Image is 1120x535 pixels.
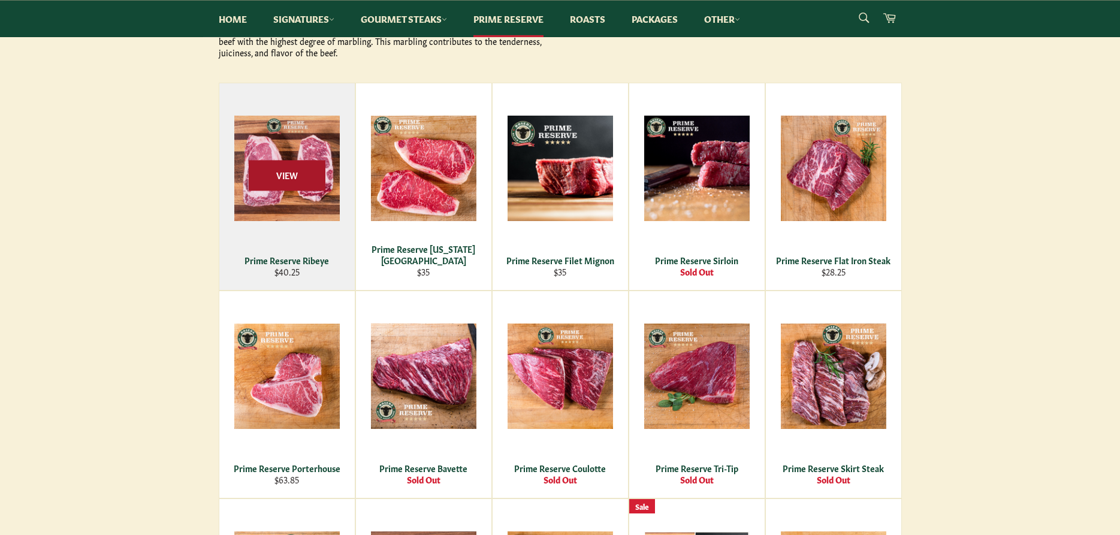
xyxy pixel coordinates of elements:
a: Prime Reserve Ribeye Prime Reserve Ribeye $40.25 View [219,83,355,291]
a: Gourmet Steaks [349,1,459,37]
a: Signatures [261,1,346,37]
div: $35 [363,266,484,277]
a: Other [692,1,752,37]
div: Prime Reserve Tri-Tip [636,463,757,474]
a: Prime Reserve Skirt Steak Prime Reserve Skirt Steak Sold Out [765,291,902,498]
div: Prime Reserve Skirt Steak [773,463,893,474]
img: Prime Reserve Coulotte [508,324,613,429]
a: Prime Reserve Sirloin Prime Reserve Sirloin Sold Out [629,83,765,291]
img: Prime Reserve Skirt Steak [781,324,886,429]
div: Prime Reserve Coulotte [500,463,620,474]
a: Prime Reserve Porterhouse Prime Reserve Porterhouse $63.85 [219,291,355,498]
a: Prime Reserve Flat Iron Steak Prime Reserve Flat Iron Steak $28.25 [765,83,902,291]
div: Prime Reserve Bavette [363,463,484,474]
div: $63.85 [227,474,347,485]
div: Prime Reserve Sirloin [636,255,757,266]
div: Sold Out [773,474,893,485]
a: Prime Reserve [461,1,556,37]
img: Prime Reserve Porterhouse [234,324,340,429]
img: Prime Reserve Sirloin [644,116,750,221]
span: View [249,161,325,191]
div: Prime Reserve Filet Mignon [500,255,620,266]
div: Sold Out [636,266,757,277]
img: Prime Reserve Tri-Tip [644,324,750,429]
a: Prime Reserve Bavette Prime Reserve Bavette Sold Out [355,291,492,498]
a: Packages [620,1,690,37]
img: Prime Reserve New York Strip [371,116,476,221]
a: Home [207,1,259,37]
div: Prime Reserve Ribeye [227,255,347,266]
img: Prime Reserve Flat Iron Steak [781,116,886,221]
img: Prime Reserve Filet Mignon [508,116,613,221]
div: Sold Out [500,474,620,485]
a: Prime Reserve Coulotte Prime Reserve Coulotte Sold Out [492,291,629,498]
div: Sold Out [363,474,484,485]
a: Prime Reserve Tri-Tip Prime Reserve Tri-Tip Sold Out [629,291,765,498]
a: Prime Reserve New York Strip Prime Reserve [US_STATE][GEOGRAPHIC_DATA] $35 [355,83,492,291]
a: Roasts [558,1,617,37]
div: Sold Out [636,474,757,485]
div: Sale [629,499,655,514]
div: Prime Reserve Porterhouse [227,463,347,474]
div: Prime Reserve Flat Iron Steak [773,255,893,266]
div: Prime Reserve [US_STATE][GEOGRAPHIC_DATA] [363,243,484,267]
div: $35 [500,266,620,277]
div: $28.25 [773,266,893,277]
a: Prime Reserve Filet Mignon Prime Reserve Filet Mignon $35 [492,83,629,291]
img: Prime Reserve Bavette [371,324,476,429]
